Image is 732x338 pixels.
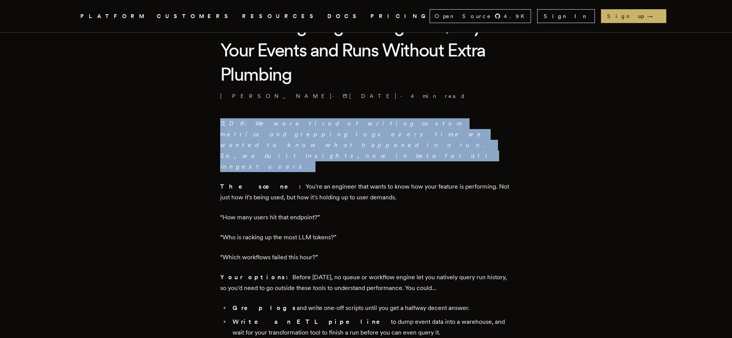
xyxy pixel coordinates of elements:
strong: The scene: [220,183,305,190]
em: TLDR: We were tired of writing custom metrics and grepping logs every time we wanted to know what... [220,120,493,170]
li: to dump event data into a warehouse, and wait for your transformation tool to finish a run before... [230,316,512,338]
span: → [647,12,660,20]
p: “How many users hit that endpoint?” [220,212,512,223]
a: PRICING [370,12,430,21]
a: Sign In [537,9,595,23]
a: DOCS [327,12,361,21]
p: “Which workflows failed this hour?” [220,252,512,263]
strong: Grep logs [232,304,297,311]
p: You're an engineer that wants to know how your feature is performing. Not just how it's being use... [220,181,512,203]
a: CUSTOMERS [157,12,233,21]
span: Open Source [435,12,491,20]
li: and write one-off scripts until you get a halfway decent answer. [230,303,512,313]
p: Before [DATE], no queue or workflow engine let you natively query run history, so you'd need to g... [220,272,512,293]
span: 4 min read [411,92,466,100]
a: Sign up [601,9,666,23]
strong: Write an ETL pipeline [232,318,391,325]
p: [PERSON_NAME] · · [220,92,512,100]
span: [DATE] [343,92,397,100]
button: PLATFORM [80,12,148,21]
h1: Introducing Inngest Insights: Query Your Events and Runs Without Extra Plumbing [220,14,512,86]
span: 4.9 K [504,12,529,20]
strong: Your options: [220,273,292,281]
button: RESOURCES [242,12,318,21]
p: “Who is racking up the most LLM tokens?” [220,232,512,243]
